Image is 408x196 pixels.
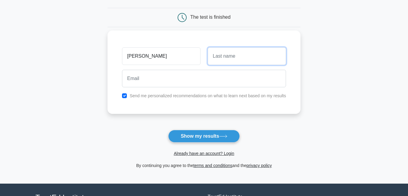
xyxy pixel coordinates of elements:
[104,162,304,169] div: By continuing you agree to the and the
[122,47,200,65] input: First name
[168,130,239,143] button: Show my results
[193,163,232,168] a: terms and conditions
[208,47,286,65] input: Last name
[122,70,286,87] input: Email
[130,93,286,98] label: Send me personalized recommendations on what to learn next based on my results
[174,151,234,156] a: Already have an account? Login
[190,14,230,20] div: The test is finished
[246,163,272,168] a: privacy policy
